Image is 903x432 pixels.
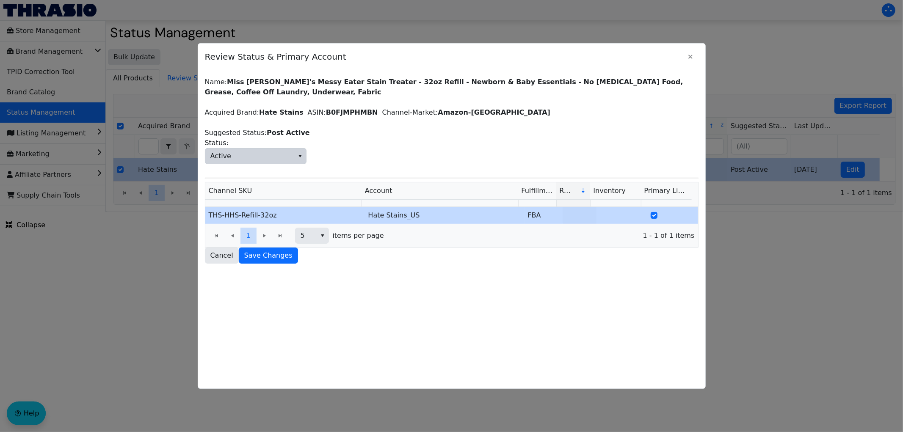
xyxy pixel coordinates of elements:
td: Hate Stains_US [365,207,525,224]
span: Page size [295,228,329,244]
label: B0FJMPHMBN [326,108,378,116]
span: Save Changes [244,250,293,261]
label: Hate Stains [259,108,304,116]
span: Review Status & Primary Account [205,46,682,67]
span: Inventory [594,186,626,196]
span: Revenue [560,186,574,196]
span: 1 [246,231,250,241]
span: Cancel [210,250,233,261]
div: Page 1 of 1 [205,224,698,247]
span: Active [210,151,232,161]
label: Miss [PERSON_NAME]'s Messy Eater Stain Treater - 32oz Refill - Newborn & Baby Essentials - No [ME... [205,78,683,96]
span: 1 - 1 of 1 items [391,231,695,241]
span: Status: [205,148,307,164]
label: Post Active [267,129,310,137]
div: Name: Acquired Brand: ASIN: Channel-Market: Suggested Status: [205,77,699,264]
td: FBA [525,207,563,224]
button: Close [682,49,699,65]
button: Page 1 [240,228,257,244]
span: Fulfillment [522,186,553,196]
button: select [294,149,306,164]
button: select [316,228,329,243]
span: Channel SKU [209,186,252,196]
td: THS-HHS-Refill-32oz [205,207,365,224]
label: Amazon-[GEOGRAPHIC_DATA] [438,108,551,116]
span: Account [365,186,392,196]
input: Select Row [651,212,657,219]
span: Status: [205,138,229,148]
button: Save Changes [239,248,298,264]
span: items per page [333,231,384,241]
button: Cancel [205,248,239,264]
span: Primary Listing [644,187,695,195]
span: 5 [301,231,311,241]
